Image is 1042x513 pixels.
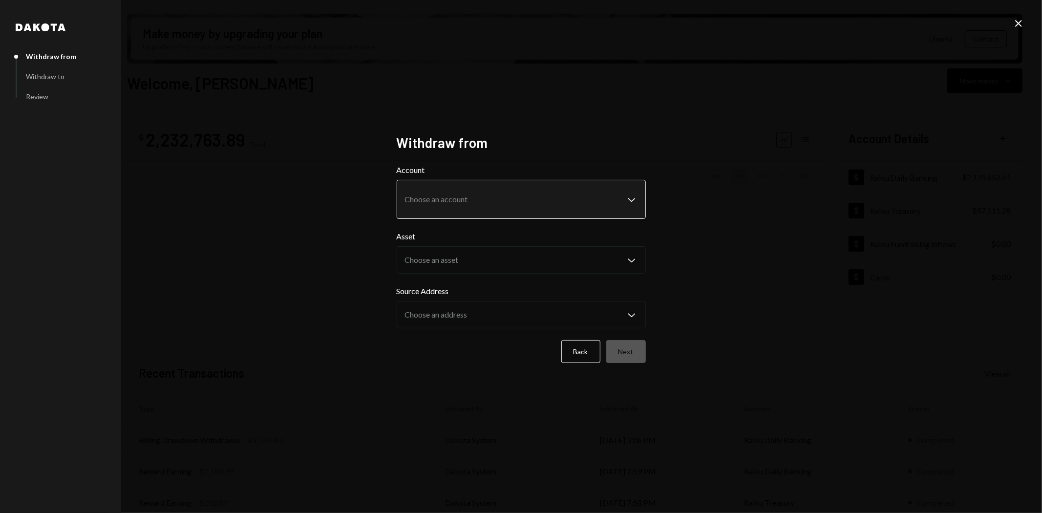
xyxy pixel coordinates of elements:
label: Account [397,164,646,176]
button: Back [561,340,600,363]
button: Source Address [397,301,646,328]
label: Source Address [397,285,646,297]
div: Review [26,92,48,101]
button: Account [397,180,646,219]
div: Withdraw from [26,52,76,61]
label: Asset [397,231,646,242]
button: Asset [397,246,646,274]
div: Withdraw to [26,72,64,81]
h2: Withdraw from [397,133,646,152]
